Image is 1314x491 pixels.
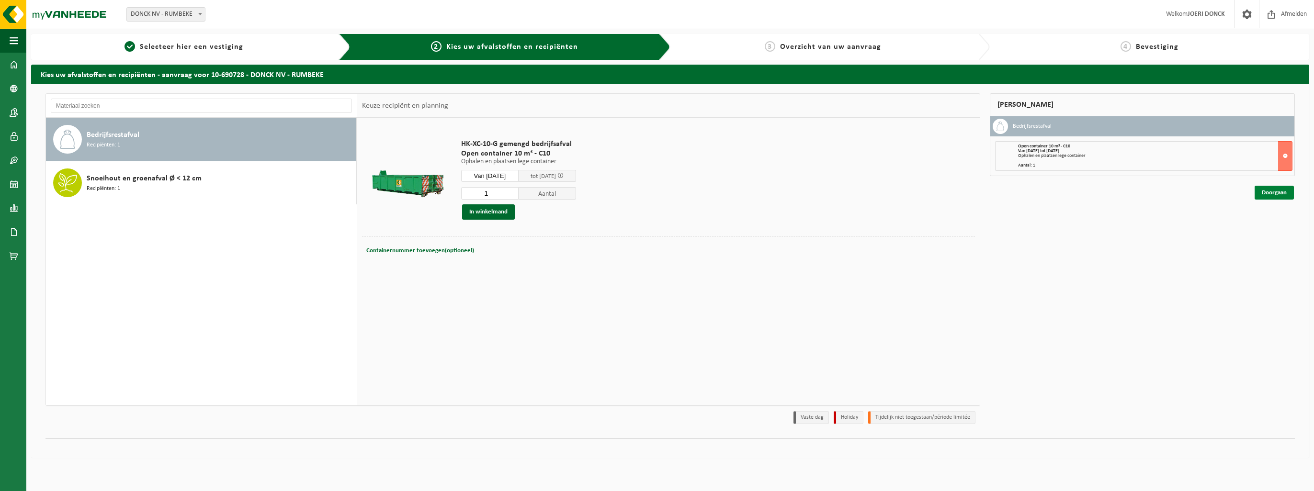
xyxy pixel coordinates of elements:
button: Containernummer toevoegen(optioneel) [365,244,475,257]
span: DONCK NV - RUMBEKE [126,7,205,22]
span: Aantal [519,187,576,200]
span: DONCK NV - RUMBEKE [127,8,205,21]
span: 4 [1121,41,1131,52]
a: Doorgaan [1255,186,1294,200]
span: 1 [125,41,135,52]
span: Bedrijfsrestafval [87,129,139,141]
button: Bedrijfsrestafval Recipiënten: 1 [46,118,357,161]
span: 2 [431,41,442,52]
input: Materiaal zoeken [51,99,352,113]
span: Recipiënten: 1 [87,141,120,150]
a: 1Selecteer hier een vestiging [36,41,331,53]
span: Snoeihout en groenafval Ø < 12 cm [87,173,202,184]
span: Recipiënten: 1 [87,184,120,193]
span: Kies uw afvalstoffen en recipiënten [446,43,578,51]
p: Ophalen en plaatsen lege container [461,158,576,165]
strong: JOERI DONCK [1188,11,1225,18]
li: Holiday [834,411,863,424]
span: Selecteer hier een vestiging [140,43,243,51]
div: Keuze recipiënt en planning [357,94,453,118]
h2: Kies uw afvalstoffen en recipiënten - aanvraag voor 10-690728 - DONCK NV - RUMBEKE [31,65,1309,83]
span: Open container 10 m³ - C10 [461,149,576,158]
span: Overzicht van uw aanvraag [780,43,881,51]
div: Ophalen en plaatsen lege container [1018,154,1292,158]
span: 3 [765,41,775,52]
input: Selecteer datum [461,170,519,182]
div: [PERSON_NAME] [990,93,1295,116]
div: Aantal: 1 [1018,163,1292,168]
h3: Bedrijfsrestafval [1013,119,1052,134]
span: Open container 10 m³ - C10 [1018,144,1070,149]
span: Bevestiging [1136,43,1178,51]
strong: Van [DATE] tot [DATE] [1018,148,1059,154]
span: tot [DATE] [531,173,556,179]
li: Vaste dag [793,411,829,424]
span: Containernummer toevoegen(optioneel) [366,247,474,254]
li: Tijdelijk niet toegestaan/période limitée [868,411,975,424]
button: In winkelmand [462,204,515,220]
span: HK-XC-10-G gemengd bedrijfsafval [461,139,576,149]
button: Snoeihout en groenafval Ø < 12 cm Recipiënten: 1 [46,161,357,204]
